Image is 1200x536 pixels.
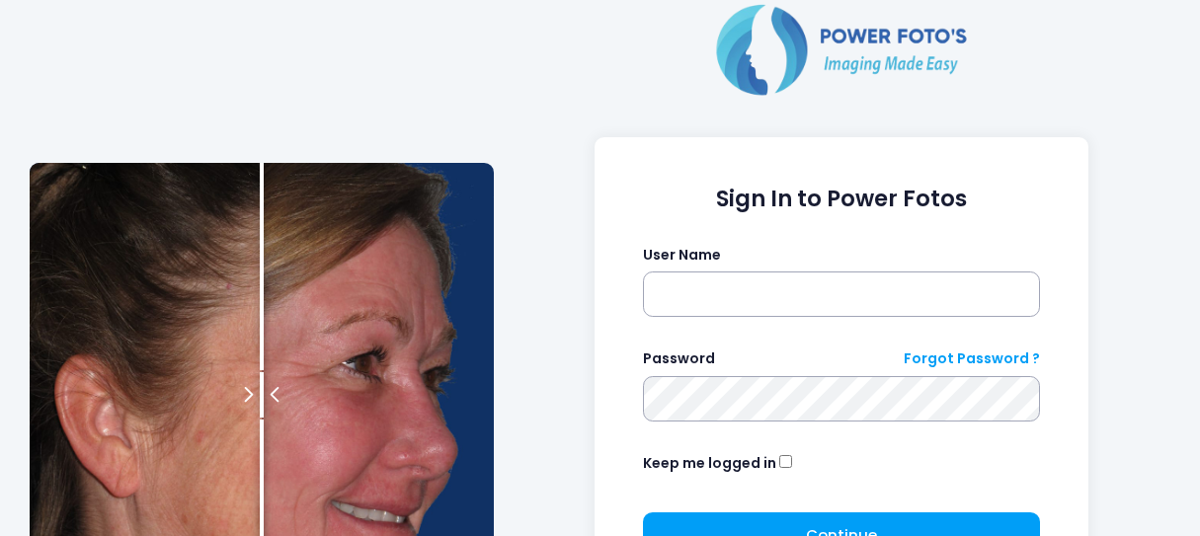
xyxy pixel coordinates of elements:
[643,348,715,369] label: Password
[643,186,1041,212] h1: Sign In to Power Fotos
[643,453,776,474] label: Keep me logged in
[904,348,1040,369] a: Forgot Password ?
[643,245,721,266] label: User Name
